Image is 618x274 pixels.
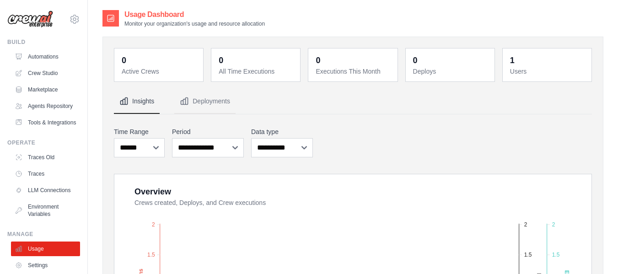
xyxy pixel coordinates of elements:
[510,67,586,76] dt: Users
[7,139,80,146] div: Operate
[7,11,53,28] img: Logo
[316,67,392,76] dt: Executions This Month
[552,221,555,228] tspan: 2
[122,54,126,67] div: 0
[152,221,155,228] tspan: 2
[11,199,80,221] a: Environment Variables
[11,66,80,81] a: Crew Studio
[11,82,80,97] a: Marketplace
[11,99,80,113] a: Agents Repository
[134,185,171,198] div: Overview
[11,167,80,181] a: Traces
[413,67,489,76] dt: Deploys
[122,67,198,76] dt: Active Crews
[219,54,223,67] div: 0
[251,127,313,136] label: Data type
[11,115,80,130] a: Tools & Integrations
[124,9,265,20] h2: Usage Dashboard
[134,198,580,207] dt: Crews created, Deploys, and Crew executions
[124,20,265,27] p: Monitor your organization's usage and resource allocation
[524,252,532,258] tspan: 1.5
[114,127,165,136] label: Time Range
[510,54,515,67] div: 1
[524,221,527,228] tspan: 2
[413,54,418,67] div: 0
[172,127,244,136] label: Period
[11,258,80,273] a: Settings
[174,89,236,114] button: Deployments
[11,150,80,165] a: Traces Old
[552,252,560,258] tspan: 1.5
[114,89,592,114] nav: Tabs
[11,49,80,64] a: Automations
[114,89,160,114] button: Insights
[11,183,80,198] a: LLM Connections
[316,54,320,67] div: 0
[7,38,80,46] div: Build
[219,67,295,76] dt: All Time Executions
[7,231,80,238] div: Manage
[11,242,80,256] a: Usage
[147,252,155,258] tspan: 1.5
